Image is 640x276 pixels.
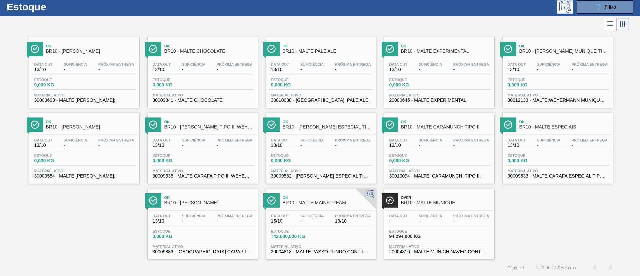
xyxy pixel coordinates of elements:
[335,219,371,224] span: 13/10
[401,124,491,129] span: BR10 - MALTE CARAMUNCH TIPO II
[508,154,554,158] span: Estoque
[389,93,489,97] span: Material ativo
[453,62,489,66] span: Próxima Entrega
[419,67,442,72] span: -
[153,67,171,72] span: 13/10
[453,214,489,218] span: Próxima Entrega
[98,143,134,148] span: -
[98,62,134,66] span: Próxima Entrega
[386,45,394,53] img: Ícone
[143,32,261,108] a: ÍconeOkBR10 - MALTE CHOCOLATEData out13/10Suficiência-Próxima Entrega-Estoque0,000 KGMaterial ati...
[508,78,554,82] span: Estoque
[164,120,254,124] span: Ok
[153,82,199,87] span: 0,000 KG
[31,120,39,129] img: Ícone
[271,229,318,233] span: Estoque
[386,196,394,205] img: Ícone
[149,45,157,53] img: Ícone
[283,196,373,200] span: Ok
[508,98,608,103] span: 30012133 - MALTE;WEYERMANN MUNIQUE TIPO I;;
[217,62,253,66] span: Próxima Entrega
[46,120,136,124] span: Ok
[389,234,436,239] span: 94.294,000 KG
[271,249,371,254] span: 20004818 - MALTE PASSO FUNDO CONT IMPORT SUP 40%
[300,219,324,224] span: -
[508,62,526,66] span: Data out
[498,32,616,108] a: ÍconeOkBR10 - [PERSON_NAME] MUNIQUE TIPO 1Data out13/10Suficiência-Próxima Entrega-Estoque0,000 K...
[335,143,371,148] span: -
[34,138,53,142] span: Data out
[419,219,442,224] span: -
[519,124,609,129] span: BR10 - MALTE ESPECIAIS
[605,4,616,10] span: Filtro
[379,184,498,259] a: ÍconeOverBR10 - MALTE MUNIQUEData out-Suficiência-Próxima Entrega-Estoque94.294,000 KGMaterial at...
[98,138,134,142] span: Próxima Entrega
[283,120,373,124] span: Ok
[217,214,253,218] span: Próxima Entrega
[143,184,261,259] a: ÍconeOkBR10 - [PERSON_NAME]Data out13/10Suficiência-Próxima Entrega-Estoque0,000 KGMaterial ativo...
[153,98,253,103] span: 30009841 - MALTE CHOCOLATE
[261,32,379,108] a: ÍconeOkBR10 - MALTE PALE ALEData out13/10Suficiência-Próxima Entrega-Estoque0,000 KGMaterial ativ...
[261,184,379,259] a: ÍconeOkBR10 - MALTE MAINSTREAMData out15/10Suficiência-Próxima Entrega13/10Estoque743.680,000 KGM...
[34,67,53,72] span: 13/10
[182,138,205,142] span: Suficiência
[453,138,489,142] span: Próxima Entrega
[24,32,143,108] a: ÍconeOkBR10 - [PERSON_NAME]Data out13/10Suficiência-Próxima Entrega-Estoque0,000 KGMaterial ativo...
[153,143,171,148] span: 13/10
[577,0,633,14] button: Filtro
[34,93,134,97] span: Material ativo
[508,82,554,87] span: 0,000 KG
[508,93,608,97] span: Material ativo
[616,18,629,30] div: Visão em Cards
[419,214,442,218] span: Suficiência
[389,67,408,72] span: 13/10
[498,108,616,184] a: ÍconeOkBR10 - MALTE ESPECIAISData out13/10Suficiência-Próxima Entrega-Estoque0,000 KGMaterial ati...
[217,219,253,224] span: -
[149,120,157,129] img: Ícone
[572,67,608,72] span: -
[401,196,491,200] span: Over
[283,49,373,54] span: BR10 - MALTE PALE ALE
[182,219,205,224] span: -
[300,214,324,218] span: Suficiência
[537,67,560,72] span: -
[572,143,608,148] span: -
[557,0,573,14] div: Pogramando: nenhum usuário selecionado
[217,143,253,148] span: -
[508,174,608,179] span: 30009533 - MALTE CARAFA ESPECIAL TIPO III WEYERMANN
[271,154,318,158] span: Estoque
[389,158,436,163] span: 0,000 KG
[335,62,371,66] span: Próxima Entrega
[164,44,254,48] span: Ok
[153,169,253,173] span: Material ativo
[34,169,134,173] span: Material ativo
[453,143,489,148] span: -
[535,265,576,270] span: 1 - 13 de 13 Registros
[271,78,318,82] span: Estoque
[389,143,408,148] span: 13/10
[271,98,371,103] span: 30010088 - MALTE; PALE ALE;
[7,3,106,11] h1: Estoque
[153,249,253,254] span: 30009839 - MALTA CARAPILS EN BOLSA 25KG
[267,45,276,53] img: Ícone
[519,44,609,48] span: Ok
[153,62,171,66] span: Data out
[300,67,324,72] span: -
[31,45,39,53] img: Ícone
[508,67,526,72] span: 13/10
[504,120,512,129] img: Ícone
[34,174,134,179] span: 30009554 - MALTE;WEYERMANN CEVADA TORRADA;;
[24,108,143,184] a: ÍconeOkBR10 - [PERSON_NAME]Data out13/10Suficiência-Próxima Entrega-Estoque0,000 KGMaterial ativo...
[271,67,289,72] span: 13/10
[164,49,254,54] span: BR10 - MALTE CHOCOLATE
[271,138,289,142] span: Data out
[164,124,254,129] span: BR10 - MALTE CARAFA TIPO III WEYERMANN
[335,214,371,218] span: Próxima Entrega
[604,18,616,30] div: Visão em Lista
[182,214,205,218] span: Suficiência
[335,67,371,72] span: -
[98,67,134,72] span: -
[389,78,436,82] span: Estoque
[419,62,442,66] span: Suficiência
[537,143,560,148] span: -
